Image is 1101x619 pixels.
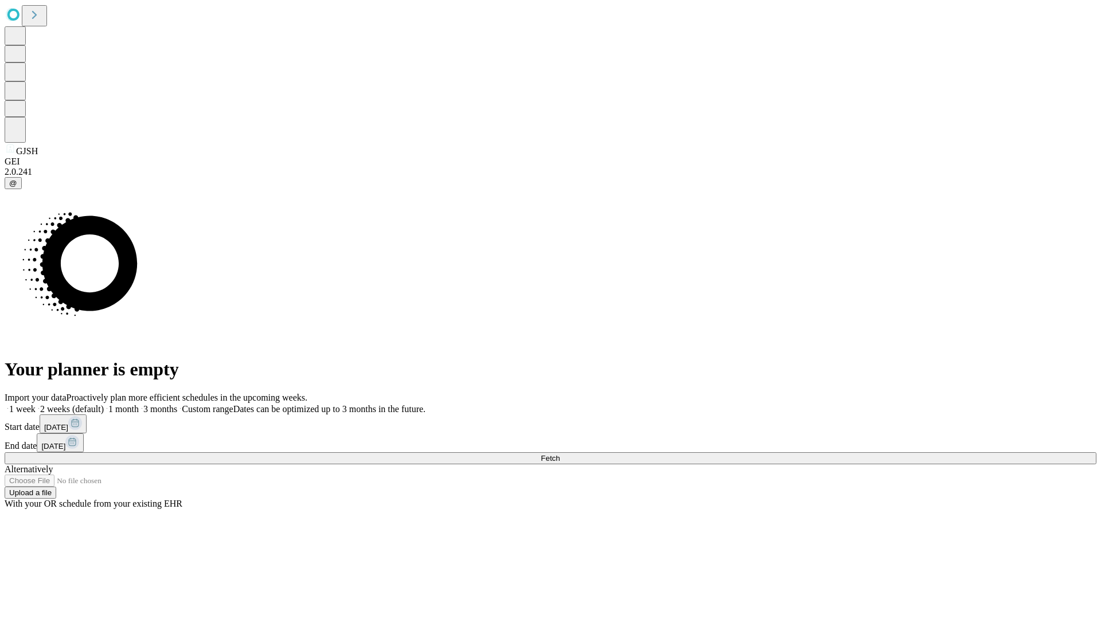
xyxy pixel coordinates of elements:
h1: Your planner is empty [5,359,1096,380]
span: 1 month [108,404,139,414]
span: @ [9,179,17,187]
span: Custom range [182,404,233,414]
span: Alternatively [5,464,53,474]
span: Fetch [541,454,560,463]
span: GJSH [16,146,38,156]
span: [DATE] [44,423,68,432]
button: @ [5,177,22,189]
span: Import your data [5,393,67,402]
span: Proactively plan more efficient schedules in the upcoming weeks. [67,393,307,402]
span: [DATE] [41,442,65,450]
span: 3 months [143,404,177,414]
div: 2.0.241 [5,167,1096,177]
button: Upload a file [5,487,56,499]
button: [DATE] [40,414,87,433]
span: 1 week [9,404,36,414]
span: Dates can be optimized up to 3 months in the future. [233,404,425,414]
span: With your OR schedule from your existing EHR [5,499,182,508]
div: GEI [5,156,1096,167]
span: 2 weeks (default) [40,404,104,414]
div: Start date [5,414,1096,433]
button: Fetch [5,452,1096,464]
button: [DATE] [37,433,84,452]
div: End date [5,433,1096,452]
